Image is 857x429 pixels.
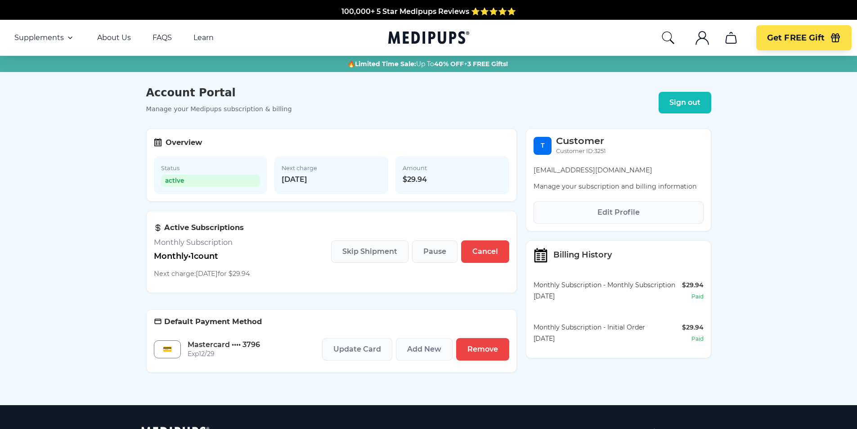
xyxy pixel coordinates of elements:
p: [EMAIL_ADDRESS][DOMAIN_NAME] [534,166,704,175]
button: Skip Shipment [331,240,408,263]
button: Pause [412,240,458,263]
h3: Billing History [553,250,612,260]
span: 🔥 Up To + [347,59,508,68]
span: [DATE] [282,175,381,184]
div: 💳 [154,340,181,358]
p: Customer ID: 3251 [556,146,606,156]
span: Remove [467,345,498,354]
h3: Overview [166,138,202,147]
span: Edit Profile [597,208,640,217]
button: Get FREE Gift [756,25,852,50]
div: [DATE] [534,292,682,301]
button: Sign out [659,92,711,113]
span: active [161,175,260,187]
div: paid [691,334,704,343]
div: $29.94 [682,280,704,290]
a: About Us [97,33,131,42]
h3: Active Subscriptions [154,223,250,232]
span: Skip Shipment [342,247,397,256]
p: Next charge: [DATE] for $29.94 [154,269,250,279]
span: 100,000+ 5 Star Medipups Reviews ⭐️⭐️⭐️⭐️⭐️ [341,1,516,9]
div: paid [691,292,704,301]
button: Supplements [14,32,76,43]
div: Monthly Subscription - Monthly Subscription [534,280,682,290]
div: Monthly Subscription - Initial Order [534,323,682,332]
button: Cancel [461,240,509,263]
span: Pause [423,247,446,256]
button: cart [720,27,742,49]
a: FAQS [153,33,172,42]
span: $29.94 [403,175,502,184]
h2: Customer [556,136,606,145]
h1: Account Portal [146,86,292,99]
span: Next charge [282,163,381,173]
span: Amount [403,163,502,173]
button: Remove [456,338,509,361]
p: Manage your subscription and billing information [534,182,704,191]
a: Learn [193,33,214,42]
p: Manage your Medipups subscription & billing [146,105,292,113]
span: Add New [407,345,441,354]
span: Made In The [GEOGRAPHIC_DATA] from domestic & globally sourced ingredients [279,12,578,20]
a: Medipups [388,29,469,48]
h3: Monthly Subscription [154,238,250,247]
span: Cancel [472,247,498,256]
button: Edit Profile [534,201,704,224]
span: Supplements [14,33,64,42]
span: Exp 12 / 29 [188,349,260,359]
div: $29.94 [682,323,704,332]
span: Get FREE Gift [767,33,825,43]
button: Add New [396,338,453,361]
button: search [661,31,675,45]
span: Sign out [669,98,700,107]
span: Update Card [333,345,381,354]
h3: Default Payment Method [154,317,509,326]
span: Mastercard •••• 3796 [188,340,260,349]
button: account [691,27,713,49]
button: Update Card [322,338,392,361]
div: [DATE] [534,334,682,343]
span: Status [161,163,260,173]
p: Monthly • 1 count [154,252,250,261]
